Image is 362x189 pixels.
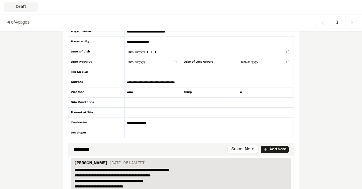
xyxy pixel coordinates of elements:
div: Prepared By [68,37,125,47]
div: Date Of Visit [68,47,125,57]
button: Select Note [227,146,258,153]
div: Contractor [68,118,125,128]
p: [DATE] 9:51 AM EDT [110,160,144,166]
div: Address [68,77,125,87]
div: Present at Site [68,108,125,118]
div: Date of Last Report [181,57,237,67]
div: Date Prepared [68,57,125,67]
div: Temp [181,87,237,98]
span: 4 [15,21,18,25]
div: Project Name [68,27,125,37]
nav: Navigation [316,17,358,29]
p: [PERSON_NAME] [75,160,107,167]
div: Site Conditions [68,98,125,108]
div: Draft [4,2,38,12]
span: 4 [7,21,10,25]
span: 1 [332,17,343,29]
div: Tax Map ID [68,67,125,77]
p: Add Note [269,147,286,152]
p: of pages [7,19,29,26]
div: Developer [68,128,125,138]
div: Weather [68,87,125,98]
